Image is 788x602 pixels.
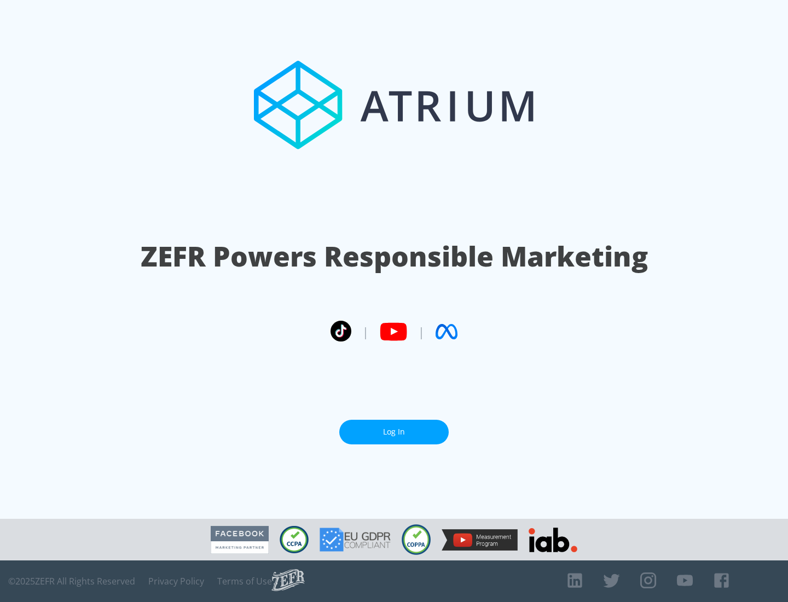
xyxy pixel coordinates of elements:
span: © 2025 ZEFR All Rights Reserved [8,576,135,587]
img: CCPA Compliant [280,526,309,553]
img: Facebook Marketing Partner [211,526,269,554]
img: GDPR Compliant [320,528,391,552]
span: | [362,323,369,340]
img: YouTube Measurement Program [442,529,518,551]
a: Log In [339,420,449,444]
img: IAB [529,528,577,552]
a: Privacy Policy [148,576,204,587]
span: | [418,323,425,340]
a: Terms of Use [217,576,272,587]
h1: ZEFR Powers Responsible Marketing [141,238,648,275]
img: COPPA Compliant [402,524,431,555]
